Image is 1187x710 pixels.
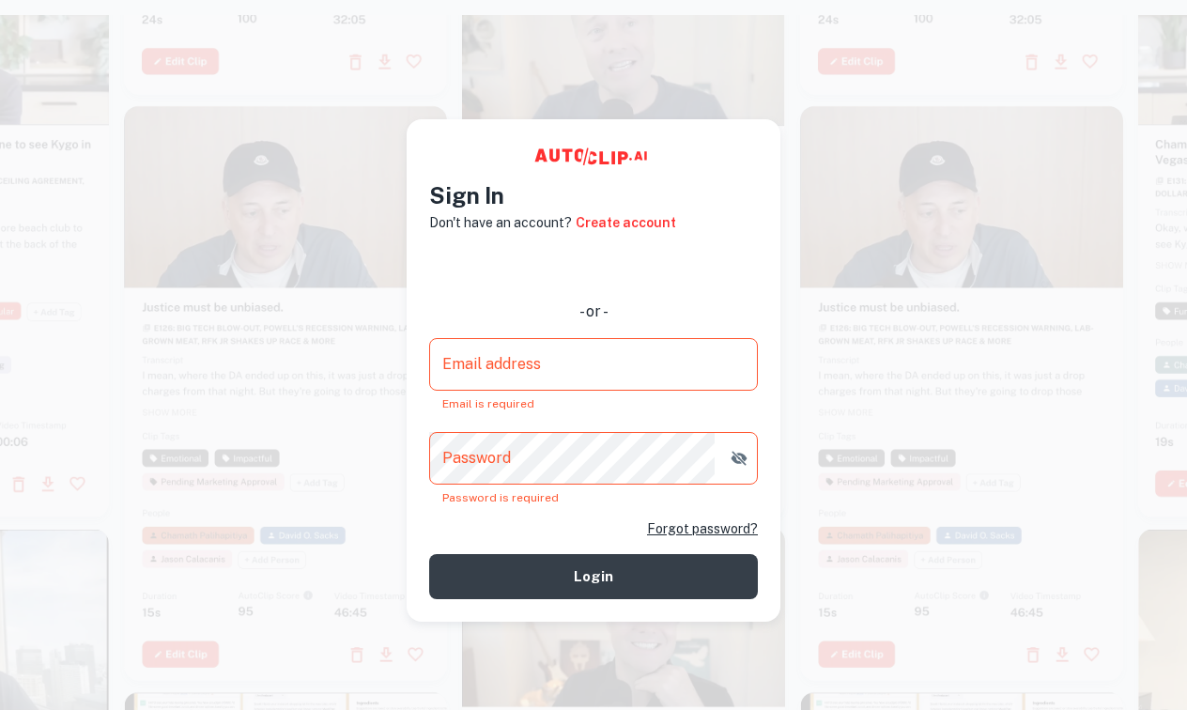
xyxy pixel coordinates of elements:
div: 使用 Google 账号登录。在新标签页中打开 [429,246,758,287]
iframe: “使用 Google 账号登录”按钮 [420,246,767,287]
button: Login [429,554,758,599]
div: Password is required [442,492,745,503]
div: - or - [429,301,758,323]
p: Don't have an account? [429,212,572,233]
a: Forgot password? [647,518,758,539]
a: Create account [576,212,676,233]
div: Email is required [442,398,745,409]
h4: Sign In [429,178,758,212]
